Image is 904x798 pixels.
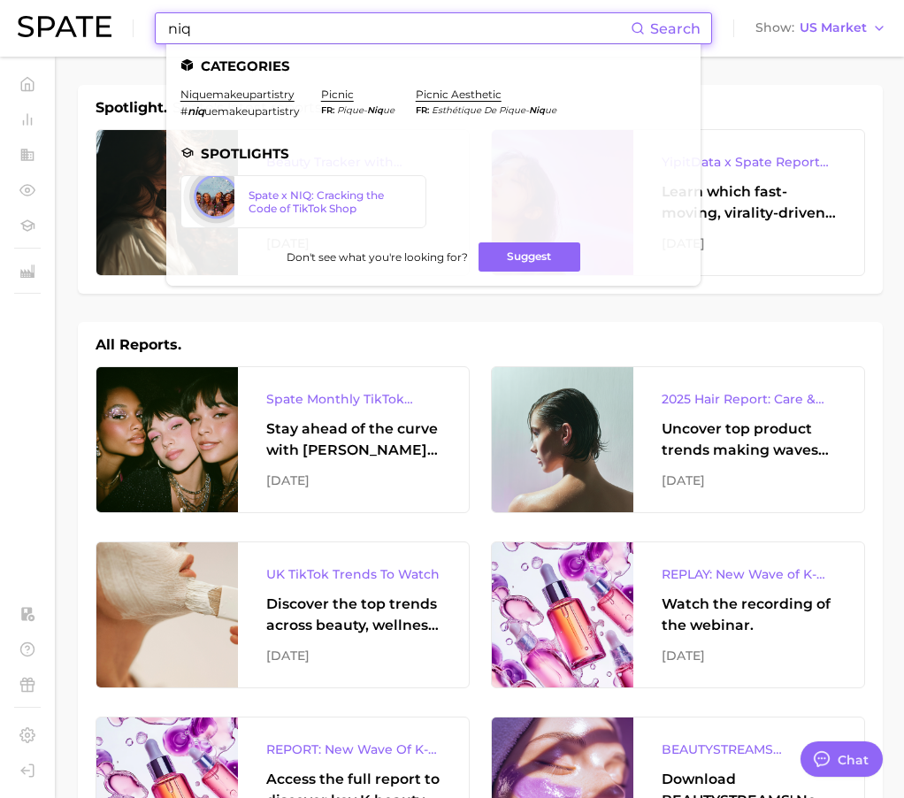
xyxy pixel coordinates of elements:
[650,20,701,37] span: Search
[266,594,441,636] div: Discover the top trends across beauty, wellness, and personal care on TikTok [GEOGRAPHIC_DATA].
[96,366,470,513] a: Spate Monthly TikTok Brands TrackerStay ahead of the curve with [PERSON_NAME]’s latest monthly tr...
[96,541,470,688] a: UK TikTok Trends To WatchDiscover the top trends across beauty, wellness, and personal care on Ti...
[204,104,300,118] span: uemakeupartistry
[266,470,441,491] div: [DATE]
[337,104,367,116] span: pique-
[545,104,556,116] span: ue
[662,151,836,173] div: YipitData x Spate Report Virality-Driven Brands Are Taking a Slice of the Beauty Pie
[662,739,836,760] div: BEAUTYSTREAMS Premium K-beauty Trends Report
[662,645,836,666] div: [DATE]
[266,645,441,666] div: [DATE]
[14,757,41,784] a: Log out. Currently logged in with e-mail addison@spate.nyc.
[96,97,167,119] h1: Spotlight.
[266,564,441,585] div: UK TikTok Trends To Watch
[180,175,426,228] a: Spate x NIQ: Cracking the Code of TikTok Shop
[662,564,836,585] div: REPLAY: New Wave of K-Beauty
[180,104,188,118] span: #
[188,104,204,118] em: niq
[321,88,354,101] a: picnic
[662,470,836,491] div: [DATE]
[432,104,529,116] span: esthétique de pique-
[266,739,441,760] div: REPORT: New Wave Of K-Beauty: [GEOGRAPHIC_DATA]’s Trending Innovations In Skincare & Color Cosmetics
[751,17,891,40] button: ShowUS Market
[479,242,580,272] button: Suggest
[367,104,383,116] em: niq
[800,23,867,33] span: US Market
[491,541,865,688] a: REPLAY: New Wave of K-BeautyWatch the recording of the webinar.[DATE]
[166,13,631,43] input: Search here for a brand, industry, or ingredient
[266,388,441,410] div: Spate Monthly TikTok Brands Tracker
[662,233,836,254] div: [DATE]
[266,418,441,461] div: Stay ahead of the curve with [PERSON_NAME]’s latest monthly tracker, spotlighting the fastest-gro...
[96,334,181,356] h1: All Reports.
[18,16,111,37] img: SPATE
[662,181,836,224] div: Learn which fast-moving, virality-driven brands are leading the pack, the risks of viral growth, ...
[529,104,545,116] em: niq
[383,104,395,116] span: ue
[180,58,686,73] li: Categories
[416,104,432,116] span: fr
[180,146,686,161] li: Spotlights
[249,188,411,215] div: Spate x NIQ: Cracking the Code of TikTok Shop
[662,594,836,636] div: Watch the recording of the webinar.
[755,23,794,33] span: Show
[287,250,468,264] span: Don't see what you're looking for?
[96,129,470,276] a: Beauty Tracker with Popularity IndexUnderstand which trends are driving engagement across platfor...
[180,88,295,101] a: niquemakeupartistry
[662,388,836,410] div: 2025 Hair Report: Care & Styling Products
[416,88,502,101] a: picnic aesthetic
[662,418,836,461] div: Uncover top product trends making waves across platforms — along with key insights into benefits,...
[491,366,865,513] a: 2025 Hair Report: Care & Styling ProductsUncover top product trends making waves across platforms...
[321,104,337,116] span: fr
